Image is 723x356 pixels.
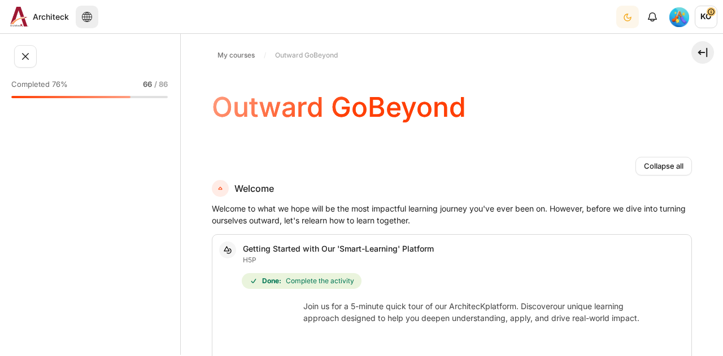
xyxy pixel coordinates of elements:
[11,79,68,90] span: Completed 76%
[669,6,689,27] div: Level #5
[6,7,69,27] a: Architeck Architeck
[243,300,661,324] p: Join us for a 5-minute quick tour of our ArchitecK platform. Discover
[669,7,689,27] img: Level #5
[243,244,434,253] a: Getting Started with Our 'Smart-Learning' Platform
[616,6,639,28] button: Light Mode Dark Mode
[695,6,717,28] span: KO
[217,50,255,60] span: My courses
[271,49,342,62] a: Outward GoBeyond
[76,6,98,28] button: Languages
[303,301,639,323] span: .
[143,79,152,90] span: 66
[695,6,717,28] a: User menu
[33,11,69,23] span: Architeck
[635,157,692,176] a: Collapse all
[154,79,168,90] span: / 86
[212,203,692,226] p: Welcome to what we hope will be the most impactful learning journey you've ever been on. However,...
[303,301,637,323] span: our unique learning approach designed to help you deepen understanding, apply, and drive real-wor...
[213,49,259,62] a: My courses
[243,300,299,356] img: platform logo
[665,6,694,28] a: Level #5
[286,276,354,286] span: Complete the activity
[11,96,130,98] div: 76%
[617,5,638,28] div: Dark Mode
[212,46,692,64] nav: Navigation bar
[644,161,683,172] span: Collapse all
[641,6,664,28] div: Show notification window with no new notifications
[10,7,28,27] img: Architeck
[275,50,338,60] span: Outward GoBeyond
[212,180,229,197] a: Welcome
[212,93,466,122] h1: Outward GoBeyond
[262,276,281,286] strong: Done:
[242,271,667,291] div: Completion requirements for Getting Started with Our 'Smart-Learning' Platform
